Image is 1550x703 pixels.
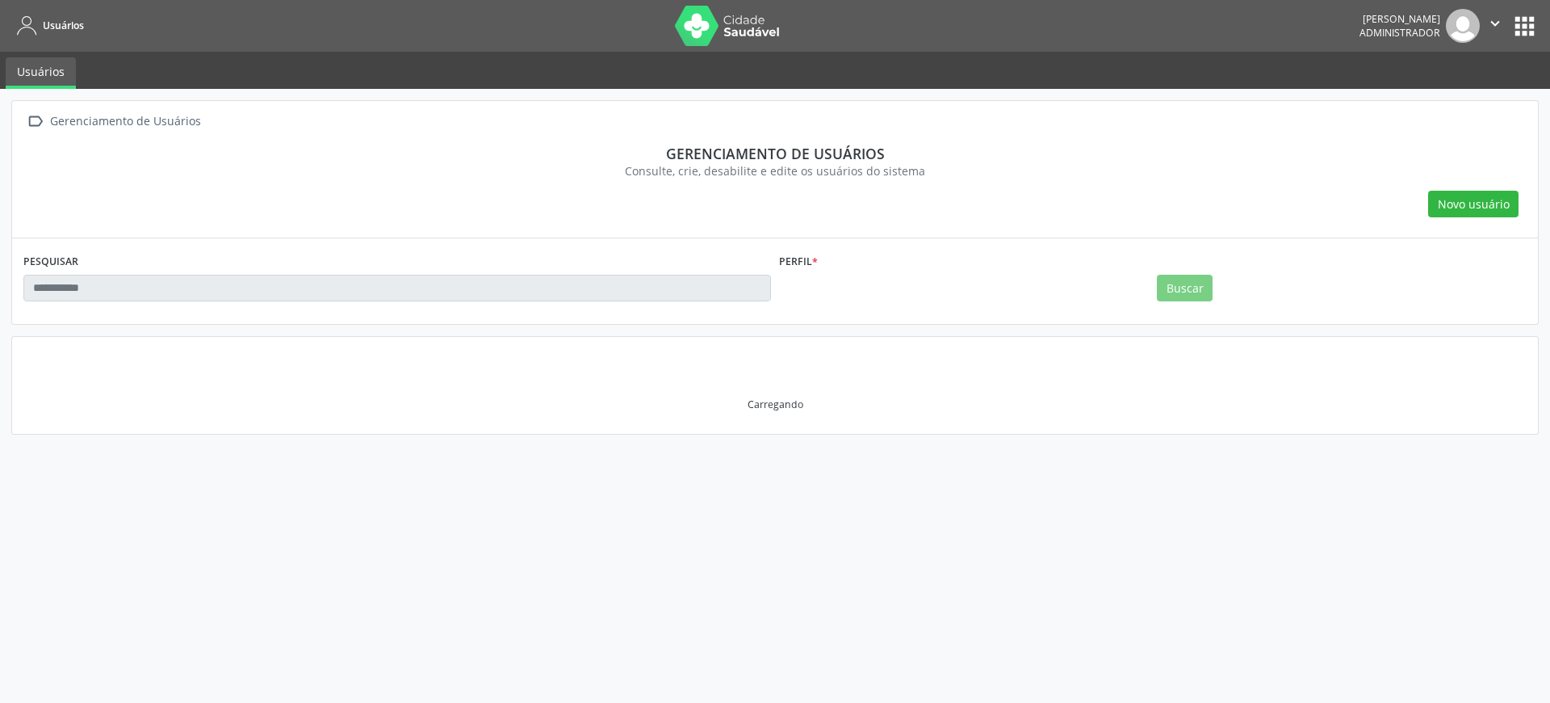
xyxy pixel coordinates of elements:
a: Usuários [11,12,84,39]
button: Novo usuário [1428,191,1519,218]
a: Usuários [6,57,76,89]
div: [PERSON_NAME] [1359,12,1440,26]
button:  [1480,9,1510,43]
span: Administrador [1359,26,1440,40]
a:  Gerenciamento de Usuários [23,110,203,133]
i:  [1486,15,1504,32]
span: Usuários [43,19,84,32]
div: Gerenciamento de usuários [35,145,1515,162]
div: Gerenciamento de Usuários [47,110,203,133]
span: Novo usuário [1438,196,1510,213]
button: apps [1510,12,1539,40]
div: Consulte, crie, desabilite e edite os usuários do sistema [35,162,1515,179]
i:  [23,110,47,133]
label: PESQUISAR [23,250,78,275]
label: Perfil [779,250,818,275]
button: Buscar [1157,275,1213,302]
img: img [1446,9,1480,43]
div: Carregando [748,398,803,411]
